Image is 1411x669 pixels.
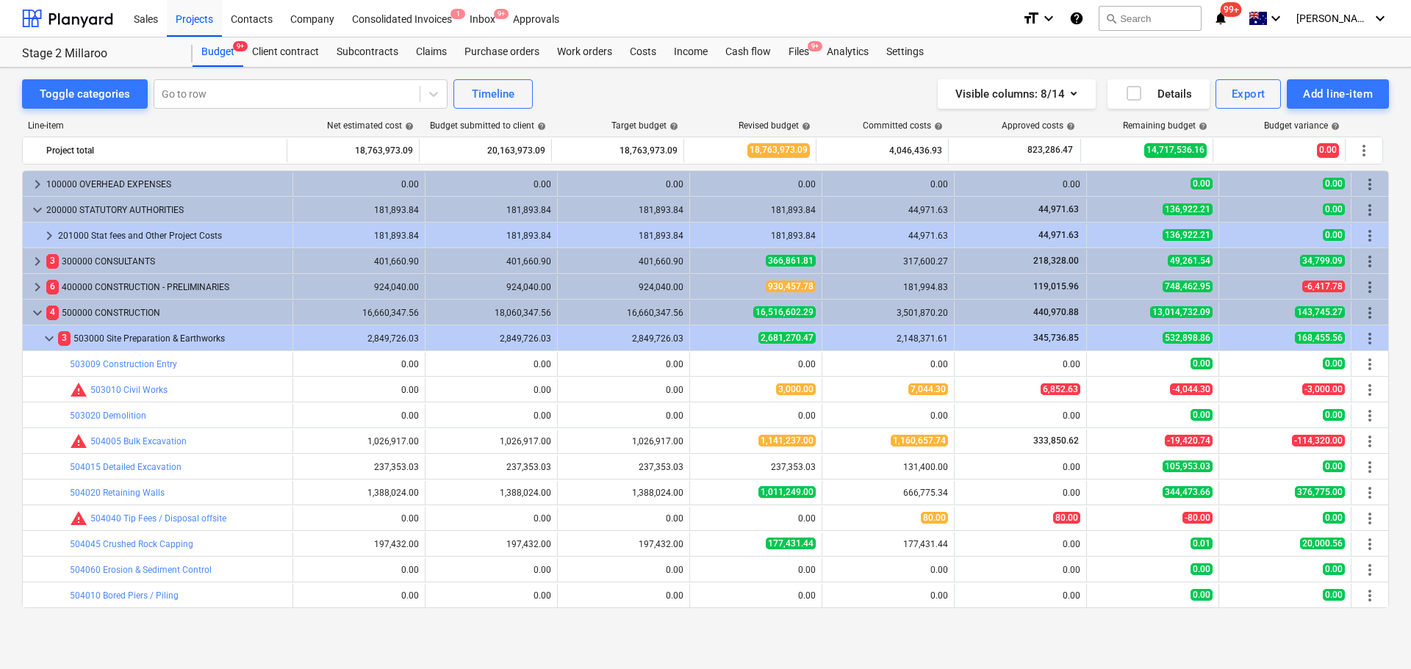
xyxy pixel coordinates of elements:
[1040,10,1058,27] i: keyboard_arrow_down
[766,255,816,267] span: 366,861.81
[1361,381,1379,399] span: More actions
[1323,178,1345,189] span: 0.00
[564,359,683,369] div: 0.00
[828,179,948,189] div: 0.00
[1361,201,1379,219] span: More actions
[696,205,816,215] div: 181,893.84
[828,359,948,369] div: 0.00
[1022,10,1040,27] i: format_size
[564,308,683,318] div: 16,660,347.56
[70,510,87,527] span: Committed costs exceed revised budget
[1361,227,1379,245] span: More actions
[828,411,948,421] div: 0.00
[753,306,816,318] span: 16,516,602.29
[961,359,1080,369] div: 0.00
[1296,12,1370,24] span: [PERSON_NAME]
[828,282,948,292] div: 181,994.83
[299,513,419,524] div: 0.00
[431,359,551,369] div: 0.00
[564,179,683,189] div: 0.00
[1295,306,1345,318] span: 143,745.27
[828,488,948,498] div: 666,775.34
[621,37,665,67] div: Costs
[22,79,148,109] button: Toggle categories
[1069,10,1084,27] i: Knowledge base
[46,198,287,222] div: 200000 STATUTORY AUTHORITIES
[70,539,193,549] a: 504045 Crushed Rock Capping
[327,120,414,131] div: Net estimated cost
[1221,2,1242,17] span: 99+
[1191,409,1213,421] span: 0.00
[494,9,509,19] span: 9+
[828,590,948,601] div: 0.00
[1323,563,1345,575] span: 0.00
[828,333,948,344] div: 2,148,371.61
[46,305,59,319] span: 4
[665,37,717,67] a: Income
[877,37,933,67] div: Settings
[328,37,407,67] a: Subcontracts
[456,37,548,67] a: Purchase orders
[828,539,948,549] div: 177,431.44
[696,462,816,472] div: 237,353.03
[90,513,226,524] a: 504040 Tip Fees / Disposal offsite
[611,120,678,131] div: Target budget
[46,139,281,162] div: Project total
[667,122,678,131] span: help
[1168,255,1213,267] span: 49,261.54
[1317,143,1339,157] span: 0.00
[1213,10,1228,27] i: notifications
[70,433,87,450] span: Committed costs exceed revised budget
[299,359,419,369] div: 0.00
[1361,355,1379,373] span: More actions
[243,37,328,67] div: Client contract
[1053,512,1080,524] span: 80.00
[822,139,942,162] div: 4,046,436.93
[1361,587,1379,604] span: More actions
[564,436,683,446] div: 1,026,917.00
[961,462,1080,472] div: 0.00
[1032,256,1080,266] span: 218,328.00
[70,565,212,575] a: 504060 Erosion & Sediment Control
[717,37,780,67] div: Cash flow
[1292,435,1345,446] span: -114,320.00
[299,590,419,601] div: 0.00
[1300,538,1345,549] span: 20,000.56
[1361,458,1379,476] span: More actions
[564,385,683,395] div: 0.00
[22,120,288,131] div: Line-item
[1032,307,1080,317] span: 440,970.88
[828,231,948,241] div: 44,971.63
[1302,281,1345,292] span: -6,417.78
[453,79,533,109] button: Timeline
[696,590,816,601] div: 0.00
[564,231,683,241] div: 181,893.84
[1361,304,1379,322] span: More actions
[70,381,87,399] span: Committed costs exceed revised budget
[299,231,419,241] div: 181,893.84
[1323,512,1345,524] span: 0.00
[431,411,551,421] div: 0.00
[908,383,948,395] span: 7,044.30
[1361,176,1379,193] span: More actions
[696,359,816,369] div: 0.00
[431,333,551,344] div: 2,849,726.03
[828,256,948,267] div: 317,600.27
[863,120,943,131] div: Committed costs
[233,41,248,51] span: 9+
[407,37,456,67] a: Claims
[1191,358,1213,369] span: 0.00
[1165,435,1213,446] span: -19,420.74
[1037,204,1080,214] span: 44,971.63
[1123,120,1207,131] div: Remaining budget
[758,435,816,446] span: 1,141,237.00
[1361,330,1379,347] span: More actions
[955,84,1078,104] div: Visible columns : 8/14
[696,411,816,421] div: 0.00
[564,333,683,344] div: 2,849,726.03
[1355,142,1373,159] span: More actions
[808,41,822,51] span: 9+
[564,411,683,421] div: 0.00
[564,282,683,292] div: 924,040.00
